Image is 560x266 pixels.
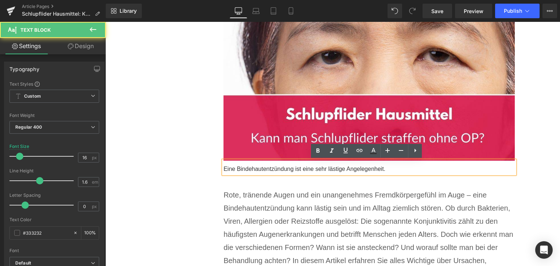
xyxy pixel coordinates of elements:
[504,8,522,14] span: Publish
[54,38,107,54] a: Design
[24,93,41,99] b: Custom
[464,7,483,15] span: Preview
[9,168,99,173] div: Line Height
[542,4,557,18] button: More
[20,27,51,33] span: Text Block
[535,241,553,259] div: Open Intercom Messenger
[9,193,99,198] div: Letter Spacing
[282,4,300,18] a: Mobile
[9,217,99,222] div: Text Color
[92,155,98,160] span: px
[118,142,409,152] p: Eine Bindehautentzündung ist eine sehr lästige Angelegenheit.
[9,113,99,118] div: Font Weight
[388,4,402,18] button: Undo
[92,204,98,209] span: px
[405,4,420,18] button: Redo
[265,4,282,18] a: Tablet
[247,4,265,18] a: Laptop
[431,7,443,15] span: Save
[9,248,99,253] div: Font
[15,124,42,130] b: Regular 400
[230,4,247,18] a: Desktop
[23,229,70,237] input: Color
[9,62,39,72] div: Typography
[22,11,92,17] span: Schlupflider Hausmittel: Kann man Schlupflider straffen ohne OP?
[120,8,137,14] span: Library
[81,227,99,239] div: %
[106,4,142,18] a: New Library
[455,4,492,18] a: Preview
[495,4,540,18] button: Publish
[22,4,106,9] a: Article Pages
[9,144,30,149] div: Font Size
[92,180,98,184] span: em
[9,81,99,87] div: Text Styles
